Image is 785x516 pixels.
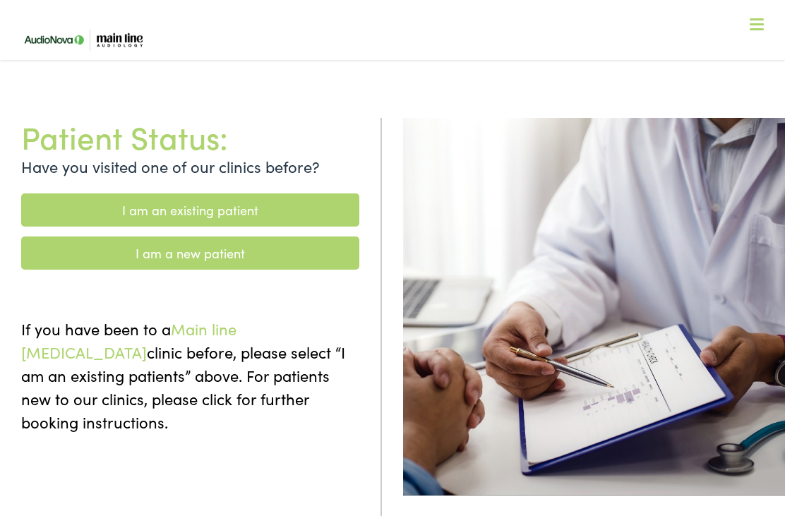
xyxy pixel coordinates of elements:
[21,318,236,363] span: Main line [MEDICAL_DATA]
[21,236,359,270] a: I am a new patient
[21,193,359,227] a: I am an existing patient
[26,56,769,100] a: What We Offer
[21,118,359,155] h1: Patient Status:
[21,155,359,178] p: Have you visited one of our clinics before?
[403,118,785,496] img: Abstract blur image potentially serving as a placeholder or background.
[21,317,359,433] p: If you have been to a clinic before, please select “I am an existing patients” above. For patient...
